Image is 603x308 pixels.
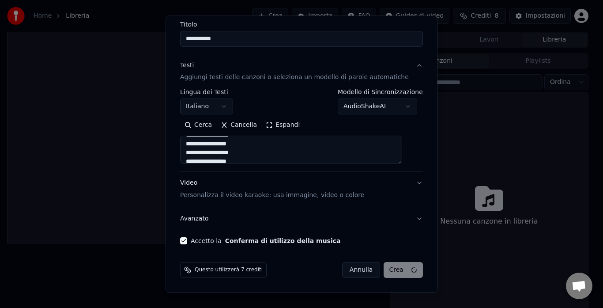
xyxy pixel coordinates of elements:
[180,54,423,89] button: TestiAggiungi testi delle canzoni o seleziona un modello di parole automatiche
[338,89,423,95] label: Modello di Sincronizzazione
[180,179,364,200] div: Video
[261,118,304,133] button: Espandi
[180,172,423,207] button: VideoPersonalizza il video karaoke: usa immagine, video o colore
[191,238,340,244] label: Accetto la
[180,73,409,82] p: Aggiungi testi delle canzoni o seleziona un modello di parole automatiche
[180,118,216,133] button: Cerca
[195,267,263,274] span: Questo utilizzerà 7 crediti
[216,118,261,133] button: Cancella
[225,238,341,244] button: Accetto la
[180,191,364,200] p: Personalizza il video karaoke: usa immagine, video o colore
[180,89,423,171] div: TestiAggiungi testi delle canzoni o seleziona un modello di parole automatiche
[342,262,381,278] button: Annulla
[180,208,423,231] button: Avanzato
[180,61,194,70] div: Testi
[180,89,233,95] label: Lingua dei Testi
[180,21,423,27] label: Titolo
